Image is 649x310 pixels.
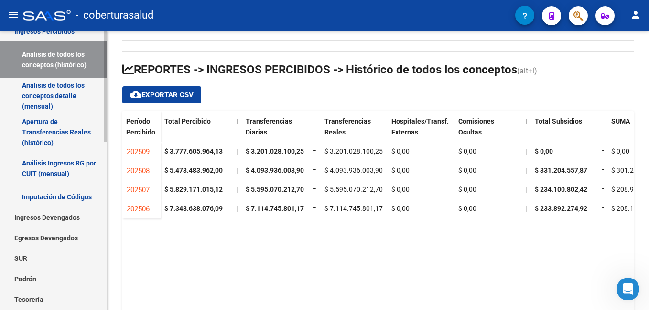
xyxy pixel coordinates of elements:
span: $ 4.093.936.003,90 [324,166,383,174]
span: $ 0,00 [458,186,476,193]
span: $ 233.892.274,92 [535,205,587,212]
span: 202508 [127,166,150,175]
span: 202506 [127,205,150,213]
span: REPORTES -> INGRESOS PERCIBIDOS -> Histórico de todos los conceptos [122,63,517,76]
span: = [313,147,316,155]
span: 202509 [127,147,150,156]
strong: $ 3.777.605.964,13 [164,147,223,155]
span: $ 0,00 [391,205,410,212]
span: $ 0,00 [611,147,629,155]
span: Total Percibido [164,117,211,125]
datatable-header-cell: Total Percibido [161,111,232,151]
span: | [525,166,527,174]
span: = [602,205,606,212]
datatable-header-cell: Transferencias Diarias [242,111,309,151]
span: - coberturasalud [76,5,153,26]
span: | [525,205,527,212]
span: (alt+i) [517,66,537,75]
span: = [313,166,316,174]
span: $ 0,00 [391,147,410,155]
span: Comisiones Ocultas [458,117,494,136]
span: Transferencias Reales [324,117,371,136]
span: $ 3.201.028.100,25 [246,147,304,155]
span: Transferencias Diarias [246,117,292,136]
button: Exportar CSV [122,86,201,103]
span: $ 0,00 [391,166,410,174]
span: $ 331.204.557,87 [535,166,587,174]
span: Exportar CSV [130,91,194,99]
span: Hospitales/Transf. Externas [391,117,449,136]
span: | [236,205,238,212]
span: $ 0,00 [458,205,476,212]
span: $ 0,00 [535,147,553,155]
strong: $ 7.348.638.076,09 [164,205,223,212]
strong: $ 5.829.171.015,12 [164,186,223,193]
iframe: Intercom live chat [617,278,639,300]
span: = [602,186,606,193]
span: | [525,117,527,125]
span: | [236,186,238,193]
mat-icon: menu [8,9,19,21]
span: $ 0,00 [391,186,410,193]
span: 202507 [127,186,150,194]
span: $ 0,00 [458,166,476,174]
span: | [236,147,238,155]
mat-icon: person [630,9,641,21]
span: = [602,166,606,174]
span: | [236,117,238,125]
span: $ 234.100.802,42 [535,186,587,193]
datatable-header-cell: | [232,111,242,151]
datatable-header-cell: Total Subsidios [531,111,598,151]
span: = [313,205,316,212]
span: $ 0,00 [458,147,476,155]
datatable-header-cell: Comisiones Ocultas [454,111,521,151]
datatable-header-cell: Transferencias Reales [321,111,388,151]
strong: $ 5.473.483.962,00 [164,166,223,174]
span: $ 5.595.070.212,70 [246,186,304,193]
datatable-header-cell: Hospitales/Transf. Externas [388,111,454,151]
datatable-header-cell: Período Percibido [122,111,161,151]
span: $ 3.201.028.100,25 [324,147,383,155]
mat-icon: cloud_download [130,89,141,100]
span: = [313,186,316,193]
span: $ 4.093.936.003,90 [246,166,304,174]
span: | [525,186,527,193]
span: $ 7.114.745.801,17 [246,205,304,212]
span: SUMA [611,117,630,125]
span: $ 5.595.070.212,70 [324,186,383,193]
span: Total Subsidios [535,117,582,125]
span: | [236,166,238,174]
span: Período Percibido [126,117,155,136]
span: | [525,147,527,155]
span: $ 7.114.745.801,17 [324,205,383,212]
datatable-header-cell: | [521,111,531,151]
span: = [602,147,606,155]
